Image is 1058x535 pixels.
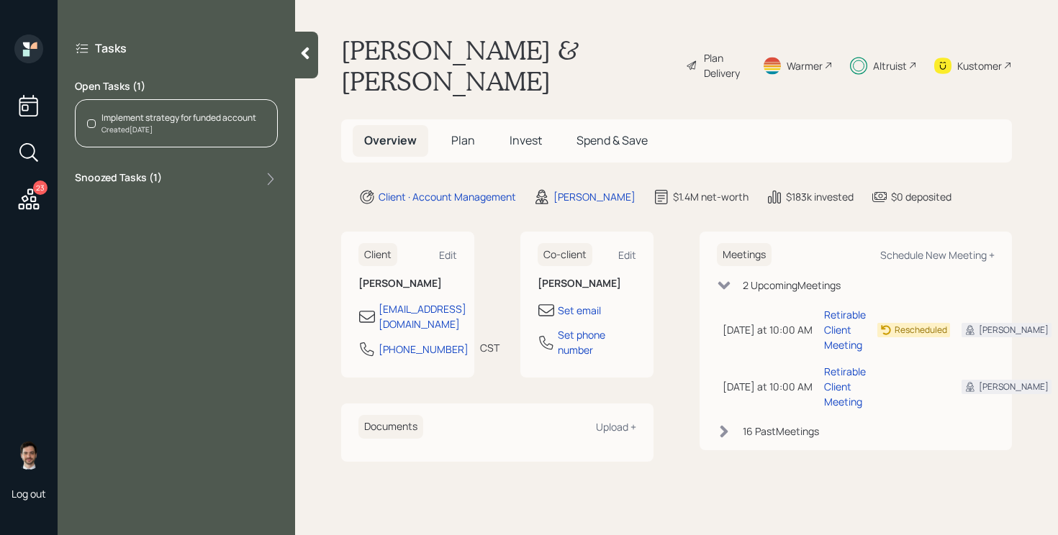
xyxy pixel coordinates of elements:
h6: Co-client [538,243,592,267]
div: [PERSON_NAME] [979,324,1049,337]
div: Edit [618,248,636,262]
label: Snoozed Tasks ( 1 ) [75,170,162,188]
div: Edit [439,248,457,262]
div: Schedule New Meeting + [880,248,995,262]
div: CST [480,340,499,355]
div: [DATE] at 10:00 AM [723,379,813,394]
div: Client · Account Management [379,189,516,204]
div: [PHONE_NUMBER] [379,342,469,357]
div: Implement strategy for funded account [101,111,256,124]
div: Set phone number [558,327,636,357]
span: Plan [451,132,475,148]
div: 23 [33,180,48,195]
div: Rescheduled [895,324,947,337]
div: Log out [12,487,46,500]
h6: [PERSON_NAME] [358,278,457,290]
div: [PERSON_NAME] [553,189,636,204]
label: Tasks [95,40,127,56]
h6: Client [358,243,397,267]
img: jonah-coleman-headshot.png [14,441,43,470]
h6: Meetings [717,243,772,267]
h1: [PERSON_NAME] & [PERSON_NAME] [341,35,674,96]
div: Retirable Client Meeting [824,307,866,352]
div: $183k invested [786,189,854,204]
div: Upload + [596,420,636,434]
div: Set email [558,303,601,318]
span: Spend & Save [577,132,648,148]
div: 2 Upcoming Meeting s [743,278,841,293]
div: Created [DATE] [101,124,256,135]
div: [DATE] at 10:00 AM [723,322,813,337]
div: Plan Delivery [704,50,745,81]
div: [EMAIL_ADDRESS][DOMAIN_NAME] [379,301,466,331]
div: $0 deposited [891,189,951,204]
div: $1.4M net-worth [673,189,749,204]
span: Invest [510,132,542,148]
span: Overview [364,132,417,148]
div: Warmer [787,58,823,73]
div: [PERSON_NAME] [979,380,1049,393]
h6: [PERSON_NAME] [538,278,636,290]
label: Open Tasks ( 1 ) [75,79,278,93]
div: Retirable Client Meeting [824,364,866,409]
div: Kustomer [957,58,1002,73]
div: Altruist [873,58,907,73]
div: 16 Past Meeting s [743,424,819,439]
h6: Documents [358,415,423,439]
